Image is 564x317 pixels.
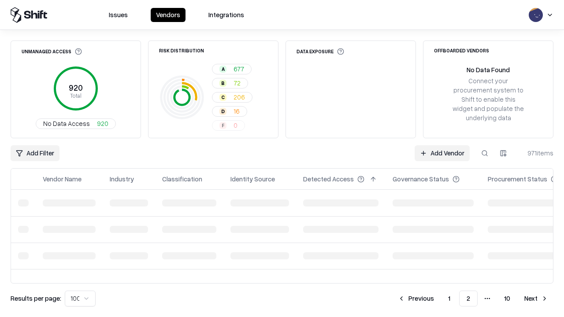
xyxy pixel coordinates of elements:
[452,76,525,123] div: Connect your procurement system to Shift to enable this widget and populate the underlying data
[297,48,344,55] div: Data Exposure
[219,80,226,87] div: B
[36,118,116,129] button: No Data Access920
[11,145,59,161] button: Add Filter
[488,174,547,184] div: Procurement Status
[467,65,510,74] div: No Data Found
[43,119,90,128] span: No Data Access
[441,291,457,306] button: 1
[234,92,245,102] span: 206
[434,48,489,53] div: Offboarded Vendors
[219,94,226,101] div: C
[70,92,82,99] tspan: Total
[234,107,240,116] span: 16
[234,64,244,74] span: 677
[162,174,202,184] div: Classification
[22,48,82,55] div: Unmanaged Access
[219,108,226,115] div: D
[234,78,241,88] span: 72
[212,106,247,117] button: D16
[519,291,553,306] button: Next
[69,83,83,92] tspan: 920
[393,291,553,306] nav: pagination
[11,294,61,303] p: Results per page:
[151,8,186,22] button: Vendors
[230,174,275,184] div: Identity Source
[97,119,108,128] span: 920
[415,145,470,161] a: Add Vendor
[393,174,449,184] div: Governance Status
[497,291,517,306] button: 10
[212,64,252,74] button: A677
[159,48,204,53] div: Risk Distribution
[212,78,248,88] button: B72
[110,174,134,184] div: Industry
[203,8,249,22] button: Integrations
[212,92,252,103] button: C206
[518,148,553,158] div: 971 items
[459,291,478,306] button: 2
[43,174,82,184] div: Vendor Name
[303,174,354,184] div: Detected Access
[393,291,439,306] button: Previous
[219,66,226,73] div: A
[104,8,133,22] button: Issues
